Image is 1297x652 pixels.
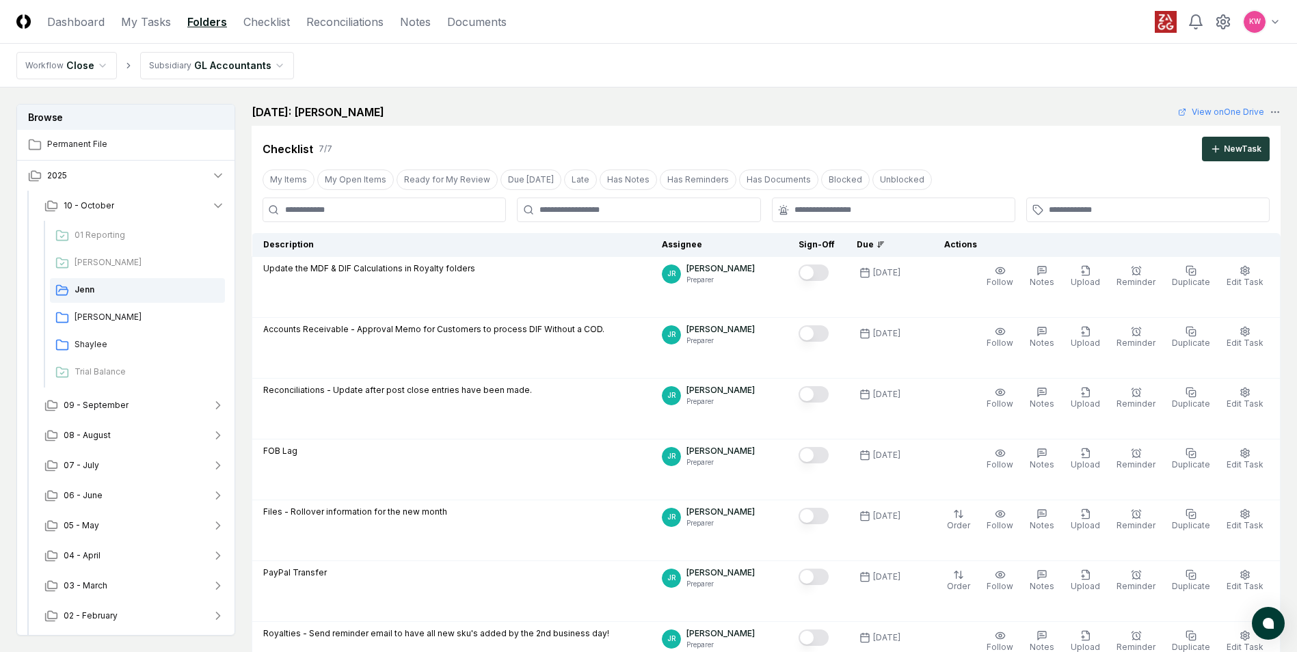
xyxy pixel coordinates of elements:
span: Edit Task [1227,581,1263,591]
div: Workflow [25,59,64,72]
span: Notes [1030,642,1054,652]
button: Mark complete [799,447,829,463]
th: Description [252,233,652,257]
p: Reconciliations - Update after post close entries have been made. [263,384,532,396]
a: Permanent File [17,130,236,160]
p: [PERSON_NAME] [686,384,755,396]
span: Notes [1030,459,1054,470]
div: [DATE] [873,388,900,400]
img: Logo [16,14,31,29]
span: Edit Task [1227,459,1263,470]
span: Permanent File [47,138,225,150]
span: Reminder [1117,338,1155,348]
span: Upload [1071,398,1100,409]
div: [DATE] [873,510,900,522]
button: 09 - September [34,390,236,420]
button: Has Documents [739,169,818,190]
span: Reminder [1117,398,1155,409]
p: Preparer [686,579,755,589]
span: JR [667,329,676,340]
nav: breadcrumb [16,52,294,79]
a: [PERSON_NAME] [50,251,225,275]
button: NewTask [1202,137,1270,161]
span: Follow [987,459,1013,470]
span: Order [947,520,970,530]
span: 2025 [47,169,67,182]
button: Reminder [1114,506,1158,534]
button: Has Notes [600,169,657,190]
span: Edit Task [1227,642,1263,652]
span: Duplicate [1172,398,1210,409]
div: [DATE] [873,327,900,340]
button: Notes [1027,323,1057,352]
span: 09 - September [64,399,129,411]
span: Follow [987,581,1013,591]
span: Follow [987,520,1013,530]
span: Edit Task [1227,338,1263,348]
a: Jenn [50,278,225,303]
button: 03 - March [34,571,236,601]
span: Upload [1071,277,1100,287]
span: Jenn [75,284,219,296]
button: Duplicate [1169,567,1213,595]
a: Checklist [243,14,290,30]
button: Notes [1027,262,1057,291]
button: Due Today [500,169,561,190]
button: Blocked [821,169,870,190]
a: Documents [447,14,507,30]
div: Actions [933,239,1270,251]
span: Edit Task [1227,277,1263,287]
span: Reminder [1117,520,1155,530]
span: JR [667,512,676,522]
div: Due [857,239,911,251]
span: JR [667,390,676,400]
span: Duplicate [1172,642,1210,652]
button: Notes [1027,384,1057,413]
button: Mark complete [799,629,829,646]
div: 10 - October [34,221,236,390]
button: 07 - July [34,450,236,480]
span: Follow [987,277,1013,287]
span: Follow [987,398,1013,409]
button: My Items [263,169,315,190]
span: Duplicate [1172,520,1210,530]
span: Edit Task [1227,398,1263,409]
a: Trial Balance [50,360,225,385]
div: [DATE] [873,631,900,644]
button: Upload [1068,262,1103,291]
button: Upload [1068,323,1103,352]
span: Notes [1030,581,1054,591]
button: Has Reminders [660,169,736,190]
button: Mark complete [799,386,829,403]
button: Edit Task [1224,506,1266,534]
a: [PERSON_NAME] [50,305,225,330]
p: Preparer [686,640,755,650]
button: Notes [1027,445,1057,474]
button: Notes [1027,567,1057,595]
span: Duplicate [1172,277,1210,287]
p: [PERSON_NAME] [686,506,755,518]
h3: Browse [17,105,235,130]
span: Ashley [75,256,219,269]
p: [PERSON_NAME] [686,627,755,640]
button: Mark complete [799,569,829,585]
p: Preparer [686,275,755,285]
button: Follow [984,567,1016,595]
span: 08 - August [64,429,111,442]
span: Reminder [1117,277,1155,287]
button: Follow [984,506,1016,534]
p: [PERSON_NAME] [686,262,755,275]
div: Checklist [263,141,313,157]
p: Royalties - Send reminder email to have all new sku's added by the 2nd business day! [263,627,609,640]
span: Reminder [1117,581,1155,591]
span: 01 Reporting [75,229,219,241]
button: Upload [1068,567,1103,595]
div: 7 / 7 [319,143,332,155]
button: Follow [984,445,1016,474]
button: Notes [1027,506,1057,534]
th: Sign-Off [788,233,846,257]
button: Edit Task [1224,567,1266,595]
span: Trial Balance [75,366,219,378]
span: Reminder [1117,642,1155,652]
p: Preparer [686,518,755,528]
